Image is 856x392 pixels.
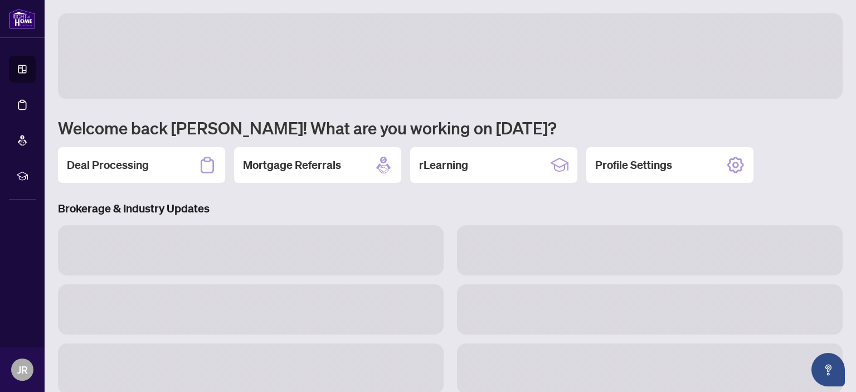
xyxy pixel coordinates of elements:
[243,157,341,173] h2: Mortgage Referrals
[17,362,28,378] span: JR
[58,117,843,138] h1: Welcome back [PERSON_NAME]! What are you working on [DATE]?
[811,353,845,386] button: Open asap
[58,201,843,216] h3: Brokerage & Industry Updates
[595,157,672,173] h2: Profile Settings
[419,157,468,173] h2: rLearning
[9,8,36,29] img: logo
[67,157,149,173] h2: Deal Processing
